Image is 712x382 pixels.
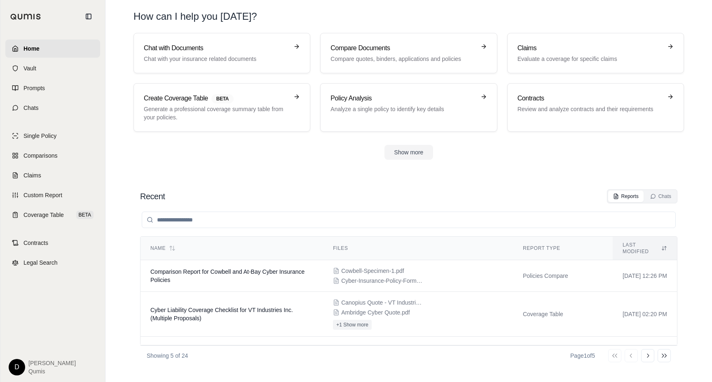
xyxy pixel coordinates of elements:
[5,40,100,58] a: Home
[518,55,662,63] p: Evaluate a coverage for specific claims
[28,367,76,375] span: Qumis
[150,307,293,321] span: Cyber Liability Coverage Checklist for VT Industries Inc. (Multiple Proposals)
[133,83,310,132] a: Create Coverage TableBETAGenerate a professional coverage summary table from your policies.
[613,337,677,367] td: [DATE] 12:16 PM
[507,33,684,73] a: ClaimsEvaluate a coverage for specific claims
[5,166,100,184] a: Claims
[570,352,595,360] div: Page 1 of 5
[341,308,410,317] span: Ambridge Cyber Quote.pdf
[5,234,100,252] a: Contracts
[23,44,40,53] span: Home
[23,151,57,160] span: Comparisons
[23,132,56,140] span: Single Policy
[613,193,639,200] div: Reports
[144,55,288,63] p: Chat with your insurance related documents
[5,79,100,97] a: Prompts
[23,171,41,179] span: Claims
[144,93,288,103] h3: Create Coverage Table
[133,33,310,73] a: Chat with DocumentsChat with your insurance related documents
[330,93,475,103] h3: Policy Analysis
[5,147,100,165] a: Comparisons
[5,59,100,77] a: Vault
[513,260,613,292] td: Policies Compare
[513,292,613,337] td: Coverage Table
[333,320,372,330] button: +1 Show more
[330,105,475,113] p: Analyze a single policy to identify key details
[5,186,100,204] a: Custom Report
[645,191,676,202] button: Chats
[82,10,95,23] button: Collapse sidebar
[211,94,234,103] span: BETA
[150,245,313,252] div: Name
[23,259,58,267] span: Legal Search
[23,104,39,112] span: Chats
[608,191,644,202] button: Reports
[76,211,94,219] span: BETA
[5,99,100,117] a: Chats
[23,239,48,247] span: Contracts
[23,211,64,219] span: Coverage Table
[10,14,41,20] img: Qumis Logo
[140,191,165,202] h2: Recent
[28,359,76,367] span: [PERSON_NAME]
[613,260,677,292] td: [DATE] 12:26 PM
[144,105,288,121] p: Generate a professional coverage summary table from your policies.
[518,43,662,53] h3: Claims
[330,43,475,53] h3: Compare Documents
[384,145,433,160] button: Show more
[5,254,100,272] a: Legal Search
[23,191,62,199] span: Custom Report
[613,292,677,337] td: [DATE] 02:20 PM
[23,84,45,92] span: Prompts
[518,93,662,103] h3: Contracts
[650,193,671,200] div: Chats
[323,237,513,260] th: Files
[23,64,36,72] span: Vault
[518,105,662,113] p: Review and analyze contracts and their requirements
[341,267,404,275] span: Cowbell-Specimen-1.pdf
[341,298,424,307] span: Canopius Quote - VT Industries.pdf
[144,43,288,53] h3: Chat with Documents
[5,206,100,224] a: Coverage TableBETA
[330,55,475,63] p: Compare quotes, binders, applications and policies
[150,344,310,359] span: Coverage Checklist for Sun Group Homes II LLC Property and General Liability Policy
[341,277,424,285] span: Cyber-Insurance-Policy-Form.pdf
[507,83,684,132] a: ContractsReview and analyze contracts and their requirements
[147,352,188,360] p: Showing 5 of 24
[320,83,497,132] a: Policy AnalysisAnalyze a single policy to identify key details
[320,33,497,73] a: Compare DocumentsCompare quotes, binders, applications and policies
[513,237,613,260] th: Report Type
[513,337,613,367] td: Coverage Table
[133,10,684,23] h1: How can I help you [DATE]?
[623,242,667,255] div: Last modified
[9,359,25,375] div: D
[5,127,100,145] a: Single Policy
[150,268,304,283] span: Comparison Report for Cowbell and At-Bay Cyber Insurance Policies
